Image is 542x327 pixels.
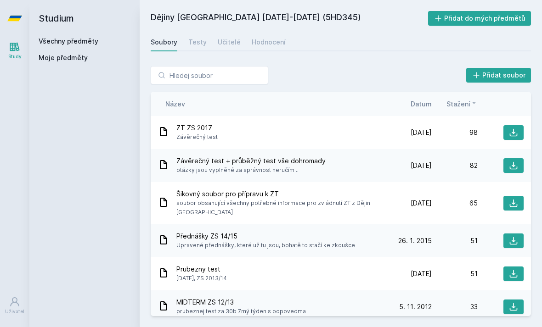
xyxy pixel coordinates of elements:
[176,232,355,241] span: Přednášky ZS 14/15
[432,236,478,245] div: 51
[176,274,227,283] span: [DATE], ZS 2013/14
[176,265,227,274] span: Prubezny test
[432,302,478,311] div: 33
[2,292,28,320] a: Uživatel
[446,99,470,109] span: Stažení
[399,302,432,311] span: 5. 11. 2012
[398,236,432,245] span: 26. 1. 2015
[411,128,432,137] span: [DATE]
[466,68,531,83] button: Přidat soubor
[411,99,432,109] button: Datum
[151,66,268,84] input: Hledej soubor
[39,37,98,45] a: Všechny předměty
[39,53,88,62] span: Moje předměty
[176,189,382,199] span: Šikovný soubor pro přípravu k ZT
[428,11,531,26] button: Přidat do mých předmětů
[252,38,286,47] div: Hodnocení
[432,128,478,137] div: 98
[432,269,478,278] div: 51
[176,307,306,316] span: prubeznej test za 30b 7mý týden s odpovedma
[188,38,207,47] div: Testy
[252,33,286,51] a: Hodnocení
[411,199,432,208] span: [DATE]
[446,99,478,109] button: Stažení
[176,123,218,133] span: ZT ZS 2017
[432,161,478,170] div: 82
[176,199,382,217] span: soubor obsahující všechny potřebné informace pro zvládnutí ZT z Dějin [GEOGRAPHIC_DATA]
[176,156,326,166] span: Závěrečný test + průběžný test vše dohromady
[411,269,432,278] span: [DATE]
[151,38,177,47] div: Soubory
[176,133,218,142] span: Závěrečný test
[165,99,185,109] button: Název
[188,33,207,51] a: Testy
[176,166,326,175] span: otázky jsou vyplněné za správnost neručím ..
[218,33,241,51] a: Učitelé
[8,53,22,60] div: Study
[2,37,28,65] a: Study
[218,38,241,47] div: Učitelé
[151,11,428,26] h2: Dějiny [GEOGRAPHIC_DATA] [DATE]-[DATE] (5HD345)
[5,308,24,315] div: Uživatel
[176,298,306,307] span: MIDTERM ZS 12/13
[432,199,478,208] div: 65
[151,33,177,51] a: Soubory
[411,161,432,170] span: [DATE]
[176,241,355,250] span: Upravené přednášky, které už tu jsou, bohatě to stačí ke zkoušce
